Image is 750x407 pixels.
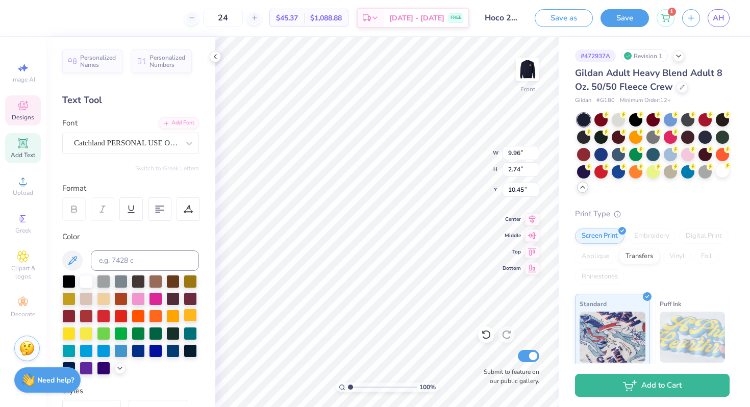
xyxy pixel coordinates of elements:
div: Rhinestones [575,269,624,285]
span: Clipart & logos [5,264,41,281]
div: Add Font [159,117,199,129]
span: Add Text [11,151,35,159]
input: Untitled Design [477,8,527,28]
span: Image AI [11,75,35,84]
span: Personalized Numbers [149,54,186,68]
span: Upload [13,189,33,197]
span: Gildan Adult Heavy Blend Adult 8 Oz. 50/50 Fleece Crew [575,67,722,93]
span: Gildan [575,96,591,105]
span: Middle [503,232,521,239]
div: # 472937A [575,49,616,62]
div: Embroidery [628,228,676,244]
img: Puff Ink [660,312,726,363]
span: Top [503,248,521,256]
div: Styles [62,385,199,397]
span: $1,088.88 [310,13,342,23]
div: Revision 1 [621,49,668,62]
div: Digital Print [679,228,729,244]
span: FREE [451,14,461,21]
div: Foil [694,249,718,264]
label: Font [62,117,78,129]
span: Puff Ink [660,298,681,309]
button: Save [601,9,649,27]
span: Bottom [503,265,521,272]
button: Add to Cart [575,374,730,397]
span: [DATE] - [DATE] [389,13,444,23]
span: 1 [668,8,676,16]
input: e.g. 7428 c [91,250,199,271]
div: Transfers [619,249,660,264]
span: Center [503,216,521,223]
a: AH [708,9,730,27]
div: Color [62,231,199,243]
span: Greek [15,226,31,235]
span: $45.37 [276,13,298,23]
button: Save as [535,9,593,27]
button: Switch to Greek Letters [135,164,199,172]
input: – – [203,9,243,27]
div: Applique [575,249,616,264]
span: Standard [580,298,607,309]
span: Designs [12,113,34,121]
span: # G180 [596,96,615,105]
div: Format [62,183,200,194]
img: Front [517,59,538,80]
div: Front [520,85,535,94]
span: Decorate [11,310,35,318]
div: Vinyl [663,249,691,264]
div: Print Type [575,208,730,220]
strong: Need help? [37,375,74,385]
span: Minimum Order: 12 + [620,96,671,105]
div: Screen Print [575,228,624,244]
div: Text Tool [62,93,199,107]
img: Standard [580,312,645,363]
span: Personalized Names [80,54,116,68]
label: Submit to feature on our public gallery. [478,367,539,386]
span: 100 % [419,383,436,392]
span: AH [713,12,724,24]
